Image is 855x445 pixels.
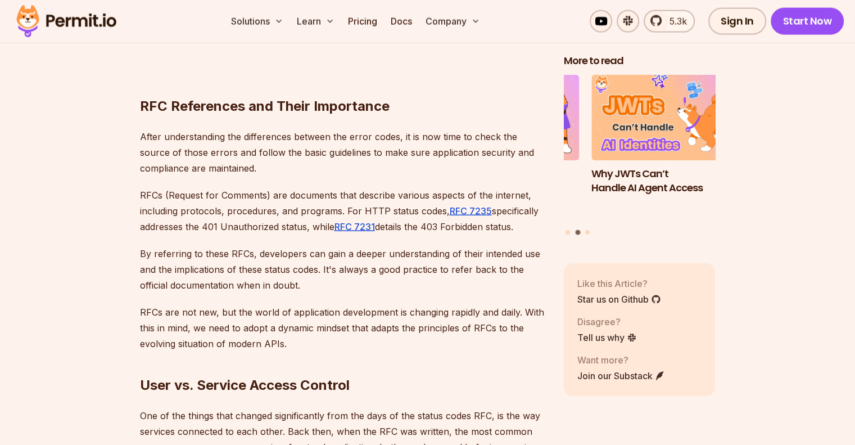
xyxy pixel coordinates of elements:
[577,368,665,382] a: Join our Substack
[450,205,492,217] a: RFC 7235
[577,276,661,290] p: Like this Article?
[575,230,580,235] button: Go to slide 2
[428,75,580,223] li: 1 of 3
[585,230,590,234] button: Go to slide 3
[140,187,546,235] p: RFCs (Request for Comments) are documents that describe various aspects of the internet, includin...
[566,230,570,234] button: Go to slide 1
[421,10,485,33] button: Company
[577,330,637,344] a: Tell us why
[227,10,288,33] button: Solutions
[428,167,580,208] h3: The Ultimate Guide to MCP Auth: Identity, Consent, and Agent Security
[591,167,743,195] h3: Why JWTs Can’t Handle AI Agent Access
[140,52,546,115] h2: RFC References and Their Importance
[663,15,687,28] span: 5.3k
[386,10,417,33] a: Docs
[564,75,716,236] div: Posts
[591,75,743,223] a: Why JWTs Can’t Handle AI Agent AccessWhy JWTs Can’t Handle AI Agent Access
[644,10,695,33] a: 5.3k
[334,221,375,232] a: RFC 7231
[343,10,382,33] a: Pricing
[11,2,121,41] img: Permit logo
[577,353,665,366] p: Want more?
[577,314,637,328] p: Disagree?
[708,8,766,35] a: Sign In
[591,75,743,223] li: 2 of 3
[140,246,546,293] p: By referring to these RFCs, developers can gain a deeper understanding of their intended use and ...
[140,331,546,394] h2: User vs. Service Access Control
[564,54,716,68] h2: More to read
[577,292,661,305] a: Star us on Github
[140,304,546,352] p: RFCs are not new, but the world of application development is changing rapidly and daily. With th...
[591,75,743,160] img: Why JWTs Can’t Handle AI Agent Access
[771,8,844,35] a: Start Now
[292,10,339,33] button: Learn
[140,129,546,176] p: After understanding the differences between the error codes, it is now time to check the source o...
